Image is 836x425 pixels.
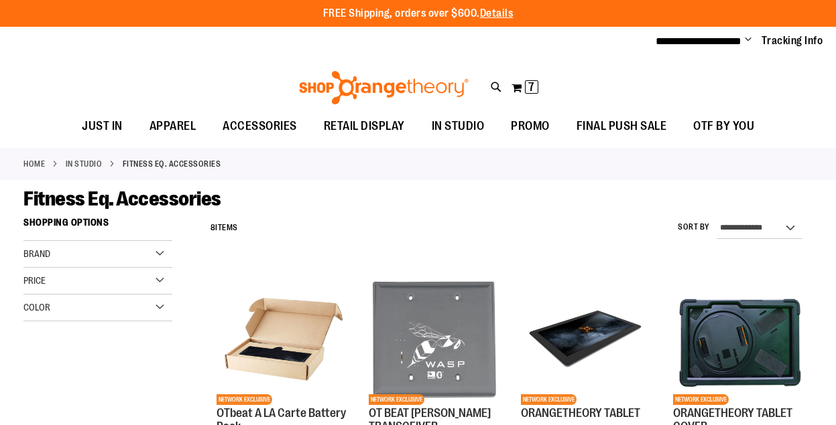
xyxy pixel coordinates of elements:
strong: Shopping Options [23,211,172,241]
a: JUST IN [68,111,136,142]
span: NETWORK EXCLUSIVE [217,394,272,405]
a: OTF BY YOU [680,111,768,142]
a: IN STUDIO [66,158,103,170]
img: Product image for ORANGETHEORY TABLET [521,272,654,405]
a: Product image for OT BEAT POE TRANSCEIVERNETWORK EXCLUSIVE [369,272,501,407]
a: Home [23,158,45,170]
span: RETAIL DISPLAY [324,111,405,141]
p: FREE Shipping, orders over $600. [323,6,514,21]
img: Shop Orangetheory [297,71,471,104]
span: OTF BY YOU [693,111,754,141]
a: ORANGETHEORY TABLET [521,406,640,420]
span: 8 [211,223,216,232]
span: PROMO [511,111,550,141]
a: ACCESSORIES [209,111,310,142]
span: Price [23,275,46,286]
strong: Fitness Eq. Accessories [123,158,221,170]
span: 7 [528,80,534,94]
span: FINAL PUSH SALE [577,111,667,141]
a: Tracking Info [762,33,823,48]
a: IN STUDIO [418,111,498,141]
a: PROMO [497,111,563,142]
a: Details [480,7,514,19]
span: Color [23,302,50,313]
span: NETWORK EXCLUSIVE [521,394,577,405]
img: Product image for ORANGETHEORY TABLET COVER [673,272,806,405]
a: Product image for OTbeat A LA Carte Battery PackNETWORK EXCLUSIVE [217,272,349,407]
a: APPAREL [136,111,210,142]
span: IN STUDIO [432,111,485,141]
a: Product image for ORANGETHEORY TABLET COVERNETWORK EXCLUSIVE [673,272,806,407]
button: Account menu [745,34,752,48]
a: RETAIL DISPLAY [310,111,418,142]
span: ACCESSORIES [223,111,297,141]
h2: Items [211,218,238,238]
span: Fitness Eq. Accessories [23,187,221,210]
label: Sort By [678,222,710,233]
a: FINAL PUSH SALE [563,111,680,142]
img: Product image for OT BEAT POE TRANSCEIVER [369,272,501,405]
span: JUST IN [82,111,123,141]
span: NETWORK EXCLUSIVE [369,394,424,405]
img: Product image for OTbeat A LA Carte Battery Pack [217,272,349,405]
a: Product image for ORANGETHEORY TABLETNETWORK EXCLUSIVE [521,272,654,407]
span: Brand [23,248,50,259]
span: NETWORK EXCLUSIVE [673,394,729,405]
span: APPAREL [150,111,196,141]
